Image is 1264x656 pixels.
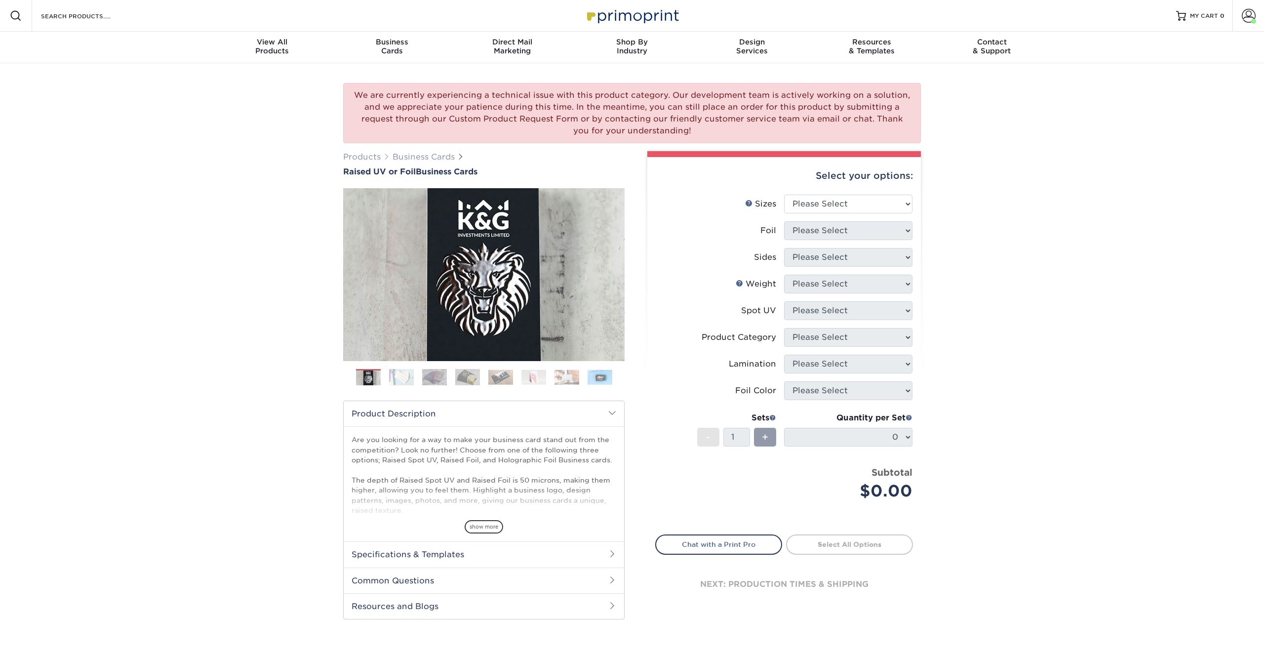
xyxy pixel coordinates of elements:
a: Business Cards [393,152,455,162]
div: Foil Color [735,385,776,397]
div: Weight [736,278,776,290]
h2: Resources and Blogs [344,593,624,619]
a: BusinessCards [332,32,452,63]
a: View AllProducts [212,32,332,63]
span: Raised UV or Foil [343,167,416,176]
a: Shop ByIndustry [572,32,692,63]
img: Business Cards 03 [422,369,447,386]
img: Business Cards 04 [455,369,480,386]
div: & Support [932,38,1052,55]
span: Design [692,38,812,46]
a: Select All Options [786,534,913,554]
img: Primoprint [583,5,681,26]
img: Business Cards 07 [554,369,579,385]
div: next: production times & shipping [655,555,913,614]
div: Foil [760,225,776,237]
a: Resources& Templates [812,32,932,63]
a: Products [343,152,381,162]
span: Business [332,38,452,46]
div: Products [212,38,332,55]
span: - [706,430,711,445]
div: Services [692,38,812,55]
p: Are you looking for a way to make your business card stand out from the competition? Look no furt... [352,435,616,626]
span: Direct Mail [452,38,572,46]
h2: Specifications & Templates [344,541,624,567]
a: Contact& Support [932,32,1052,63]
img: Business Cards 06 [521,369,546,385]
img: Business Cards 01 [356,366,381,390]
img: Raised UV or Foil 01 [343,134,625,415]
a: Direct MailMarketing [452,32,572,63]
div: Product Category [702,331,776,343]
span: Shop By [572,38,692,46]
a: DesignServices [692,32,812,63]
span: MY CART [1190,12,1218,20]
img: Business Cards 08 [588,369,612,385]
span: Resources [812,38,932,46]
span: View All [212,38,332,46]
div: We are currently experiencing a technical issue with this product category. Our development team ... [343,83,921,143]
div: Sets [697,412,776,424]
span: show more [465,520,503,533]
div: Industry [572,38,692,55]
span: 0 [1220,12,1224,19]
div: Sides [754,251,776,263]
div: $0.00 [791,479,912,503]
div: Sizes [745,198,776,210]
div: Spot UV [741,305,776,317]
h2: Common Questions [344,568,624,593]
div: Select your options: [655,157,913,195]
div: Quantity per Set [784,412,912,424]
h2: Product Description [344,401,624,426]
img: Business Cards 02 [389,369,414,386]
h1: Business Cards [343,167,625,176]
span: Contact [932,38,1052,46]
div: Marketing [452,38,572,55]
input: SEARCH PRODUCTS..... [40,10,136,22]
div: Lamination [729,358,776,370]
div: Cards [332,38,452,55]
span: + [762,430,768,445]
a: Chat with a Print Pro [655,534,782,554]
img: Business Cards 05 [488,369,513,385]
div: & Templates [812,38,932,55]
a: Raised UV or FoilBusiness Cards [343,167,625,176]
strong: Subtotal [871,467,912,478]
